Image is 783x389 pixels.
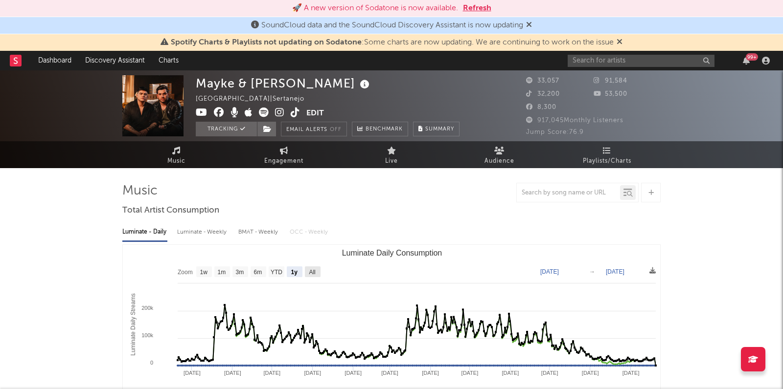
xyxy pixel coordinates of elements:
[200,269,208,276] text: 1w
[254,269,262,276] text: 6m
[526,91,560,97] span: 32,200
[345,370,362,376] text: [DATE]
[553,141,661,168] a: Playlists/Charts
[582,370,599,376] text: [DATE]
[218,269,226,276] text: 1m
[622,370,640,376] text: [DATE]
[517,189,620,197] input: Search by song name or URL
[264,155,303,167] span: Engagement
[281,122,347,136] button: Email AlertsOff
[502,370,519,376] text: [DATE]
[31,51,78,70] a: Dashboard
[526,78,559,84] span: 33,057
[291,269,298,276] text: 1y
[385,155,398,167] span: Live
[381,370,398,376] text: [DATE]
[141,332,153,338] text: 100k
[122,141,230,168] a: Music
[196,75,372,91] div: Mayke & [PERSON_NAME]
[445,141,553,168] a: Audience
[338,141,445,168] a: Live
[177,224,229,240] div: Luminate - Weekly
[122,224,167,240] div: Luminate - Daily
[617,39,622,46] span: Dismiss
[304,370,321,376] text: [DATE]
[167,155,185,167] span: Music
[352,122,408,136] a: Benchmark
[152,51,185,70] a: Charts
[526,129,584,135] span: Jump Score: 76.9
[224,370,241,376] text: [DATE]
[271,269,282,276] text: YTD
[425,127,454,132] span: Summary
[261,22,523,29] span: SoundCloud data and the SoundCloud Discovery Assistant is now updating
[263,370,280,376] text: [DATE]
[171,39,362,46] span: Spotify Charts & Playlists not updating on Sodatone
[484,155,514,167] span: Audience
[594,91,627,97] span: 53,500
[150,360,153,366] text: 0
[366,124,403,135] span: Benchmark
[541,370,558,376] text: [DATE]
[178,269,193,276] text: Zoom
[568,55,714,67] input: Search for artists
[526,104,556,110] span: 8,300
[122,205,219,216] span: Total Artist Consumption
[746,53,758,61] div: 99 +
[463,2,491,14] button: Refresh
[292,2,458,14] div: 🚀 A new version of Sodatone is now available.
[413,122,460,136] button: Summary
[743,57,750,65] button: 99+
[461,370,479,376] text: [DATE]
[594,78,627,84] span: 91,584
[526,117,623,124] span: 917,045 Monthly Listeners
[589,268,595,275] text: →
[606,268,624,275] text: [DATE]
[342,249,442,257] text: Luminate Daily Consumption
[330,127,342,132] em: Off
[230,141,338,168] a: Engagement
[422,370,439,376] text: [DATE]
[171,39,614,46] span: : Some charts are now updating. We are continuing to work on the issue
[540,268,559,275] text: [DATE]
[583,155,631,167] span: Playlists/Charts
[196,122,257,136] button: Tracking
[78,51,152,70] a: Discovery Assistant
[196,93,316,105] div: [GEOGRAPHIC_DATA] | Sertanejo
[238,224,280,240] div: BMAT - Weekly
[306,108,324,120] button: Edit
[526,22,532,29] span: Dismiss
[236,269,244,276] text: 3m
[141,305,153,311] text: 200k
[184,370,201,376] text: [DATE]
[130,293,137,355] text: Luminate Daily Streams
[309,269,315,276] text: All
